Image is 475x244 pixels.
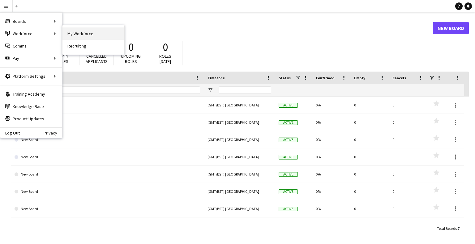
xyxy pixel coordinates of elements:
[15,183,200,200] a: New Board
[15,166,200,183] a: New Board
[26,86,200,94] input: Board name Filter Input
[437,226,457,231] span: Total Boards
[350,200,389,217] div: 0
[15,114,200,131] a: New Board
[0,70,62,82] div: Platform Settings
[0,40,62,52] a: Comms
[204,200,275,217] div: (GMT/BST) [GEOGRAPHIC_DATA]
[15,148,200,166] a: New Board
[350,131,389,148] div: 0
[312,131,350,148] div: 0%
[208,76,225,80] span: Timezone
[219,86,271,94] input: Timezone Filter Input
[204,97,275,114] div: (GMT/BST) [GEOGRAPHIC_DATA]
[15,97,200,114] a: client x
[350,166,389,183] div: 0
[279,189,298,194] span: Active
[279,76,291,80] span: Status
[389,166,427,183] div: 0
[316,76,335,80] span: Confirmed
[354,76,365,80] span: Empty
[312,200,350,217] div: 0%
[0,15,62,27] div: Boards
[389,97,427,114] div: 0
[128,40,134,54] span: 0
[279,172,298,177] span: Active
[204,166,275,183] div: (GMT/BST) [GEOGRAPHIC_DATA]
[0,27,62,40] div: Workforce
[350,114,389,131] div: 0
[204,148,275,165] div: (GMT/BST) [GEOGRAPHIC_DATA]
[15,200,200,217] a: New Board
[312,148,350,165] div: 0%
[0,100,62,113] a: Knowledge Base
[312,97,350,114] div: 0%
[389,200,427,217] div: 0
[0,130,20,135] a: Log Out
[204,114,275,131] div: (GMT/BST) [GEOGRAPHIC_DATA]
[279,155,298,159] span: Active
[204,183,275,200] div: (GMT/BST) [GEOGRAPHIC_DATA]
[350,148,389,165] div: 0
[279,120,298,125] span: Active
[163,40,168,54] span: 0
[350,183,389,200] div: 0
[279,103,298,108] span: Active
[389,131,427,148] div: 0
[279,138,298,142] span: Active
[0,52,62,64] div: Pay
[62,40,124,52] a: Recruiting
[44,130,62,135] a: Privacy
[86,53,108,64] span: Cancelled applicants
[458,226,460,231] span: 7
[437,222,460,234] div: :
[15,131,200,148] a: New Board
[121,53,141,64] span: Upcoming roles
[312,114,350,131] div: 0%
[389,114,427,131] div: 0
[208,87,213,93] button: Open Filter Menu
[159,53,171,64] span: Roles [DATE]
[312,166,350,183] div: 0%
[389,183,427,200] div: 0
[433,22,469,34] a: New Board
[389,148,427,165] div: 0
[392,76,406,80] span: Cancels
[62,27,124,40] a: My Workforce
[0,113,62,125] a: Product Updates
[0,88,62,100] a: Training Academy
[11,23,433,33] h1: Boards
[204,131,275,148] div: (GMT/BST) [GEOGRAPHIC_DATA]
[350,97,389,114] div: 0
[312,183,350,200] div: 0%
[279,207,298,211] span: Active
